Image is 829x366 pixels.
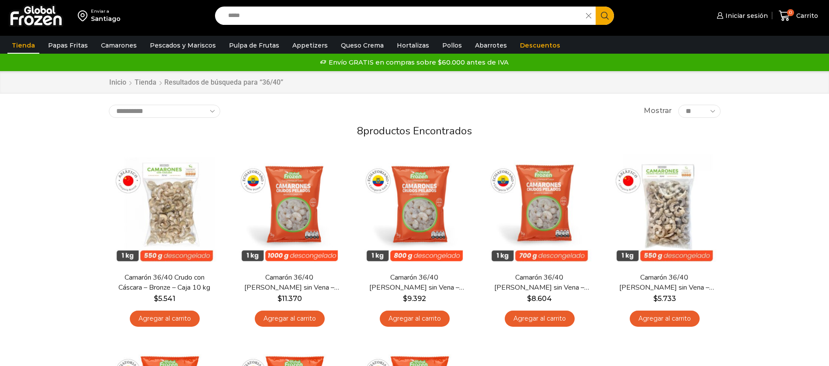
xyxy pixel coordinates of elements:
a: Queso Crema [336,37,388,54]
a: Pulpa de Frutas [225,37,284,54]
a: Agregar al carrito: “Camarón 36/40 Crudo Pelado sin Vena - Super Prime - Caja 10 kg” [255,311,325,327]
a: Papas Fritas [44,37,92,54]
a: Inicio [109,78,127,88]
a: Iniciar sesión [715,7,768,24]
span: productos encontrados [363,124,472,138]
a: Pollos [438,37,466,54]
span: 8 [357,124,363,138]
span: Mostrar [644,106,672,116]
h1: Resultados de búsqueda para “36/40” [164,78,283,86]
a: Camarón 36/40 [PERSON_NAME] sin Vena – Super Prime – Caja 10 kg [239,273,340,293]
div: Enviar a [91,8,121,14]
bdi: 8.604 [527,294,552,303]
a: Agregar al carrito: “Camarón 36/40 Crudo Pelado sin Vena - Bronze - Caja 10 kg” [630,311,700,327]
a: Agregar al carrito: “Camarón 36/40 Crudo Pelado sin Vena - Silver - Caja 10 kg” [505,311,575,327]
a: Camarón 36/40 [PERSON_NAME] sin Vena – Bronze – Caja 10 kg [614,273,715,293]
span: $ [653,294,658,303]
a: Camarón 36/40 Crudo con Cáscara – Bronze – Caja 10 kg [114,273,215,293]
button: Search button [596,7,614,25]
a: Pescados y Mariscos [146,37,220,54]
span: Iniciar sesión [723,11,768,20]
a: Camarón 36/40 [PERSON_NAME] sin Vena – Silver – Caja 10 kg [489,273,590,293]
a: Abarrotes [471,37,511,54]
a: Camarones [97,37,141,54]
span: $ [527,294,531,303]
bdi: 11.370 [277,294,302,303]
span: $ [277,294,282,303]
nav: Breadcrumb [109,78,283,88]
a: Appetizers [288,37,332,54]
a: Tienda [134,78,157,88]
a: Agregar al carrito: “Camarón 36/40 Crudo con Cáscara - Bronze - Caja 10 kg” [130,311,200,327]
span: 0 [787,9,794,16]
a: Camarón 36/40 [PERSON_NAME] sin Vena – Gold – Caja 10 kg [364,273,465,293]
select: Pedido de la tienda [109,105,220,118]
span: Carrito [794,11,818,20]
a: Hortalizas [392,37,434,54]
div: Santiago [91,14,121,23]
span: $ [403,294,407,303]
bdi: 5.733 [653,294,676,303]
bdi: 9.392 [403,294,426,303]
span: $ [154,294,158,303]
a: Descuentos [516,37,565,54]
img: address-field-icon.svg [78,8,91,23]
a: 0 Carrito [777,6,820,26]
a: Tienda [7,37,39,54]
a: Agregar al carrito: “Camarón 36/40 Crudo Pelado sin Vena - Gold - Caja 10 kg” [380,311,450,327]
bdi: 5.541 [154,294,175,303]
